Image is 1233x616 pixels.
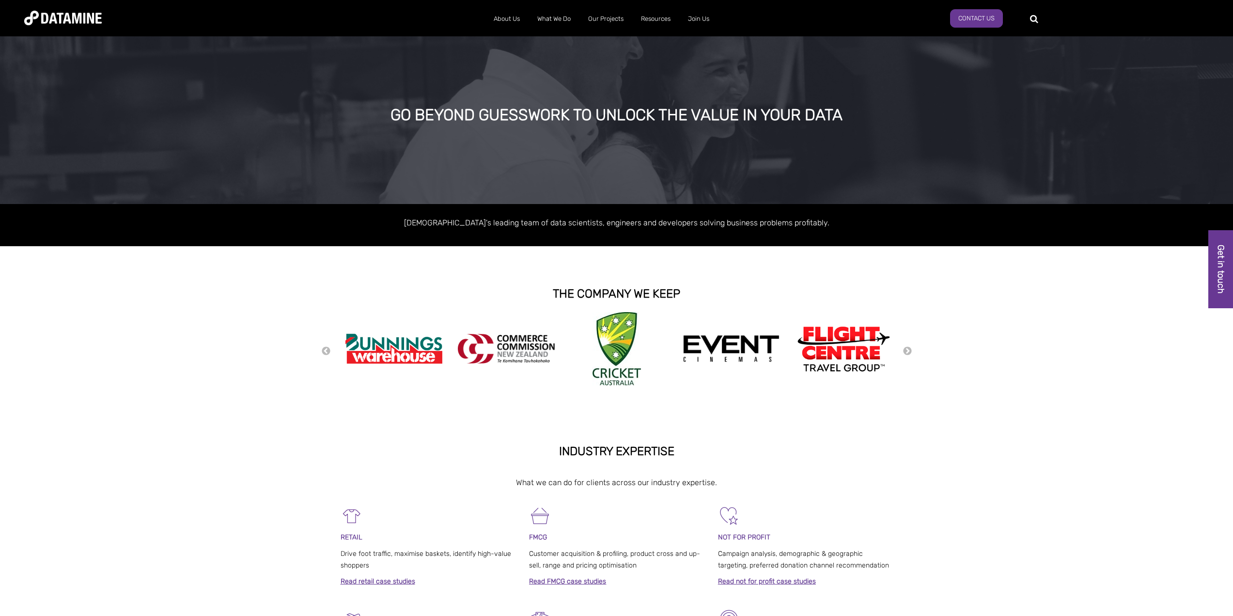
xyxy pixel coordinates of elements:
a: Contact Us [950,9,1003,28]
a: Read retail case studies [341,577,415,585]
strong: INDUSTRY EXPERTISE [559,444,674,458]
span: Customer acquisition & profiling, product cross and up-sell, range and pricing optimisation [529,550,700,569]
img: Not For Profit [718,505,740,527]
a: Get in touch [1208,230,1233,308]
a: Read not for profit case studies [718,577,816,585]
button: Next [903,346,912,357]
a: Join Us [679,6,718,32]
a: Our Projects [579,6,632,32]
div: GO BEYOND GUESSWORK TO UNLOCK THE VALUE IN YOUR DATA [136,107,1097,124]
img: FMCG [529,505,551,527]
span: FMCG [529,533,547,541]
img: Cricket Australia [593,312,641,385]
p: [DEMOGRAPHIC_DATA]'s leading team of data scientists, engineers and developers solving business p... [341,216,893,229]
span: RETAIL [341,533,362,541]
span: What we can do for clients across our industry expertise. [516,478,717,487]
img: Datamine [24,11,102,25]
img: Retail-1 [341,505,362,527]
button: Previous [321,346,331,357]
a: Resources [632,6,679,32]
img: Bunnings Warehouse [345,331,442,367]
img: commercecommission [458,334,555,363]
a: About Us [485,6,529,32]
img: Flight Centre [795,324,892,374]
a: What We Do [529,6,579,32]
span: NOT FOR PROFIT [718,533,770,541]
span: Campaign analysis, demographic & geographic targeting, preferred donation channel recommendation [718,550,889,569]
strong: THE COMPANY WE KEEP [553,287,680,300]
a: Read FMCG case studies [529,577,606,585]
img: event cinemas [683,335,780,363]
span: Drive foot traffic, maximise baskets, identify high-value shoppers [341,550,511,569]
